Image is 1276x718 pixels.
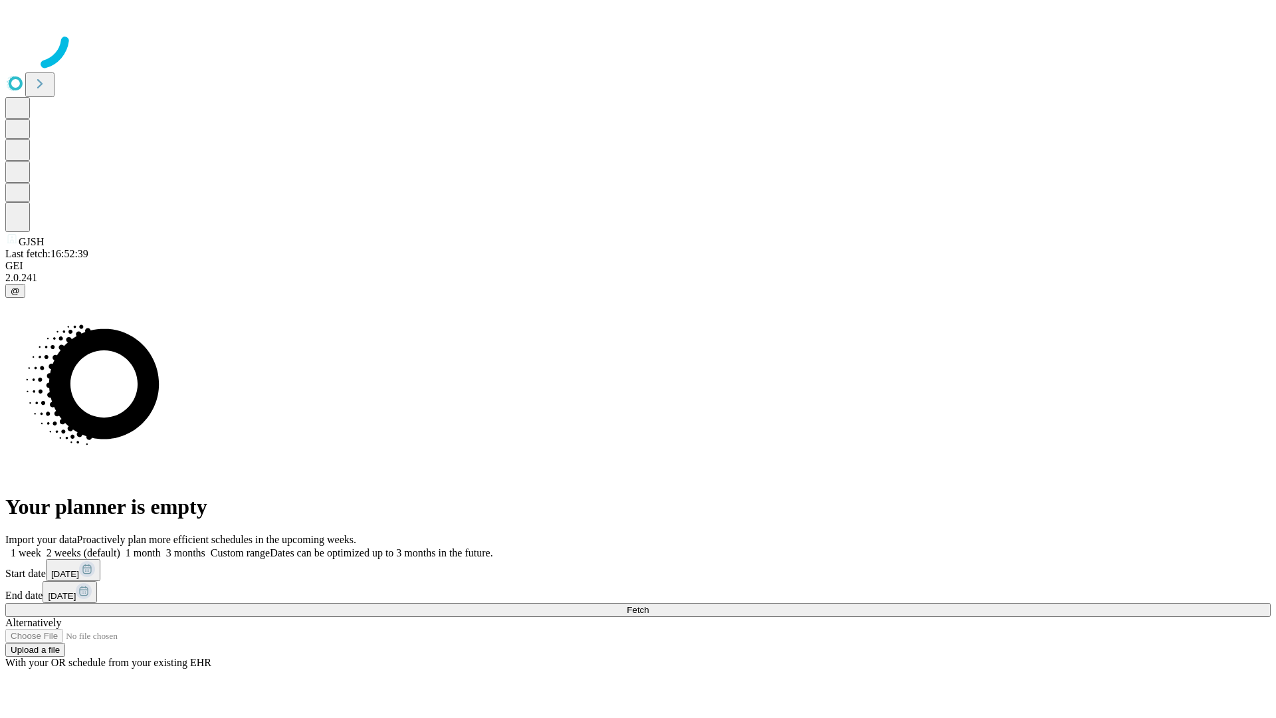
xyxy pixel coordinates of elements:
[211,547,270,558] span: Custom range
[48,591,76,601] span: [DATE]
[11,547,41,558] span: 1 week
[166,547,205,558] span: 3 months
[5,643,65,657] button: Upload a file
[5,248,88,259] span: Last fetch: 16:52:39
[126,547,161,558] span: 1 month
[270,547,492,558] span: Dates can be optimized up to 3 months in the future.
[47,547,120,558] span: 2 weeks (default)
[46,559,100,581] button: [DATE]
[51,569,79,579] span: [DATE]
[5,559,1271,581] div: Start date
[5,260,1271,272] div: GEI
[5,657,211,668] span: With your OR schedule from your existing EHR
[11,286,20,296] span: @
[19,236,44,247] span: GJSH
[5,272,1271,284] div: 2.0.241
[5,603,1271,617] button: Fetch
[5,284,25,298] button: @
[5,581,1271,603] div: End date
[5,617,61,628] span: Alternatively
[627,605,649,615] span: Fetch
[5,495,1271,519] h1: Your planner is empty
[5,534,77,545] span: Import your data
[43,581,97,603] button: [DATE]
[77,534,356,545] span: Proactively plan more efficient schedules in the upcoming weeks.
